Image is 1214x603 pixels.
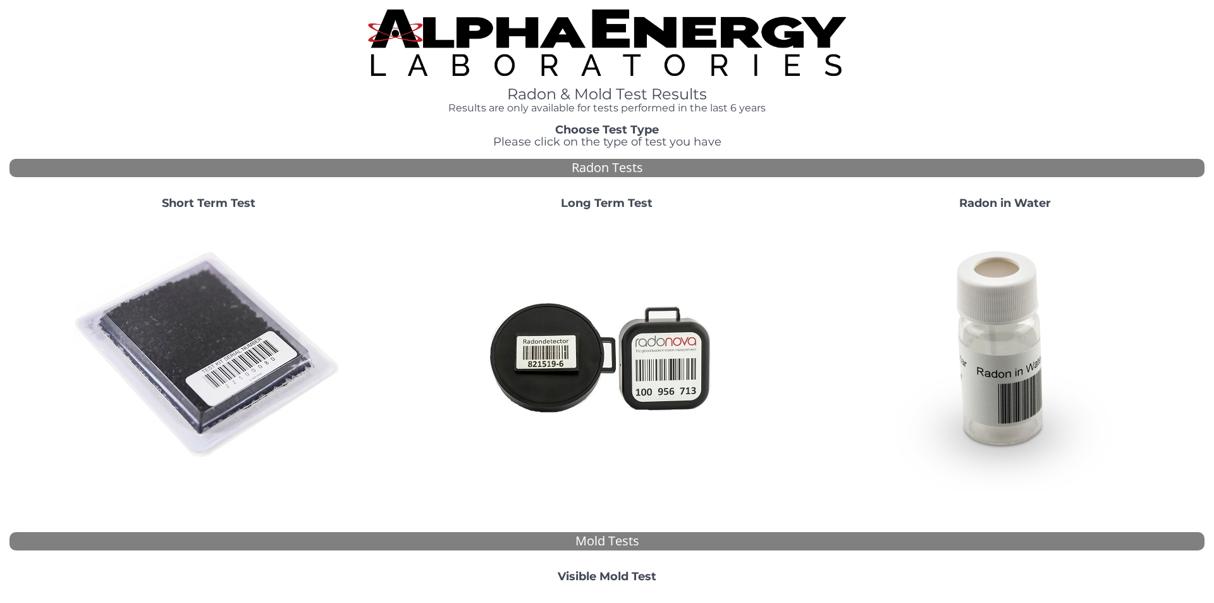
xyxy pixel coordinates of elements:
[73,220,345,492] img: ShortTerm.jpg
[368,86,846,103] h1: Radon & Mold Test Results
[869,220,1141,492] img: RadoninWater.jpg
[959,196,1051,210] strong: Radon in Water
[558,569,656,583] strong: Visible Mold Test
[368,103,846,114] h4: Results are only available for tests performed in the last 6 years
[561,196,653,210] strong: Long Term Test
[9,532,1205,550] div: Mold Tests
[493,135,721,149] span: Please click on the type of test you have
[555,123,659,137] strong: Choose Test Type
[162,196,255,210] strong: Short Term Test
[9,159,1205,177] div: Radon Tests
[368,9,846,76] img: TightCrop.jpg
[471,220,743,492] img: Radtrak2vsRadtrak3.jpg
